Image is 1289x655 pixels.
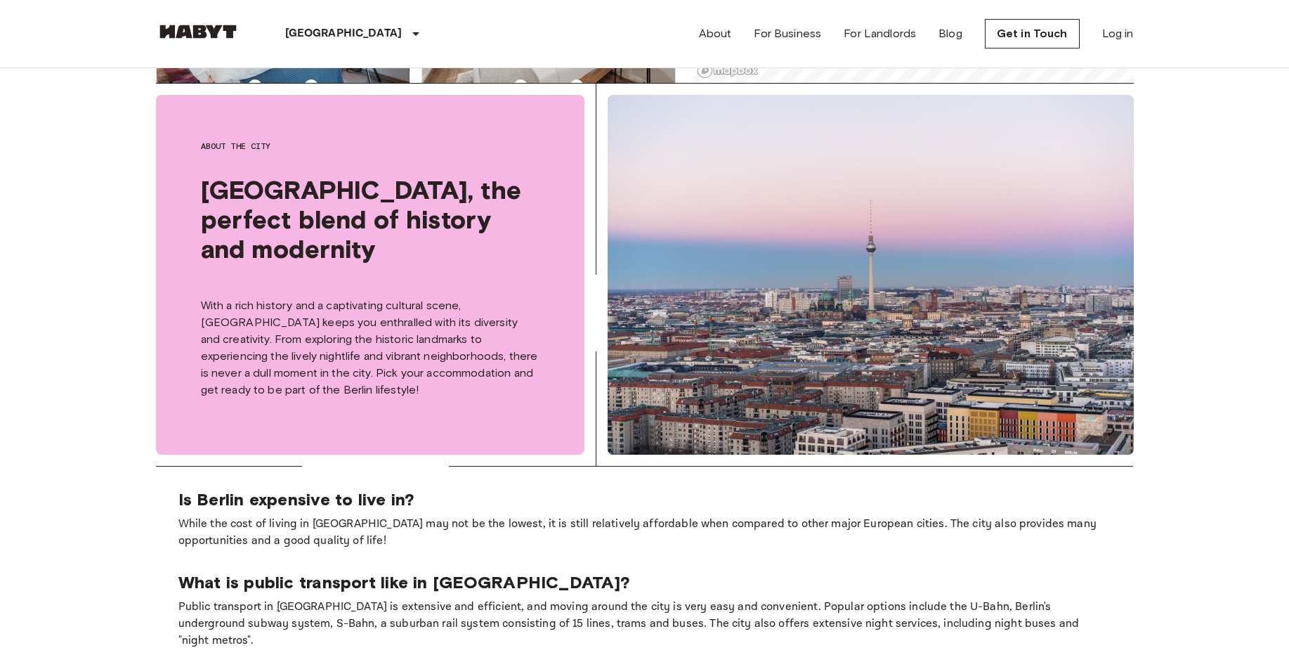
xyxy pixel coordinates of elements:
button: Previous image [513,79,528,93]
p: Public transport in [GEOGRAPHIC_DATA] is extensive and efficient, and moving around the city is v... [178,599,1111,649]
a: Log in [1102,25,1134,42]
img: Berlin, the perfect blend of history and modernity [608,95,1134,455]
a: For Landlords [844,25,916,42]
p: [GEOGRAPHIC_DATA] [285,25,403,42]
a: Get in Touch [985,19,1080,48]
button: Previous image [570,79,584,93]
a: For Business [754,25,821,42]
span: [GEOGRAPHIC_DATA], the perfect blend of history and modernity [201,175,539,264]
a: Blog [938,25,962,42]
p: What is public transport like in [GEOGRAPHIC_DATA]? [178,572,1111,593]
p: While the cost of living in [GEOGRAPHIC_DATA] may not be the lowest, it is still relatively affor... [178,516,1111,550]
a: Mapbox logo [697,63,759,79]
span: About the city [201,140,539,153]
p: Is Berlin expensive to live in? [178,489,1111,510]
img: Habyt [156,25,240,39]
button: Previous image [248,79,262,93]
button: Previous image [304,79,318,93]
a: About [699,25,732,42]
p: With a rich history and a captivating cultural scene, [GEOGRAPHIC_DATA] keeps you enthralled with... [201,297,539,398]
